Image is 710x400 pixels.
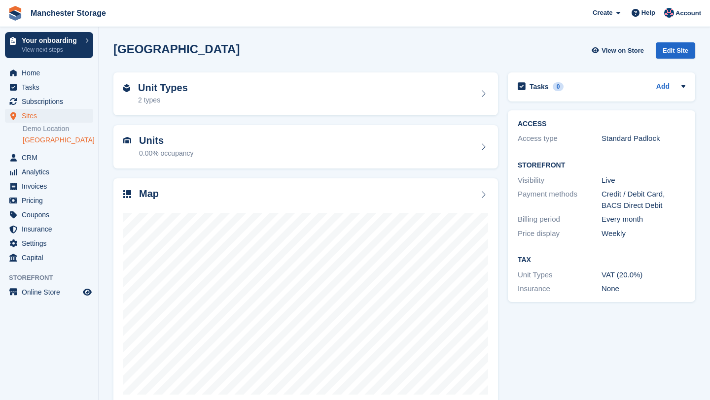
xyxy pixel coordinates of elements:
a: Unit Types 2 types [113,72,498,116]
a: menu [5,151,93,165]
div: Weekly [602,228,685,239]
h2: [GEOGRAPHIC_DATA] [113,42,240,56]
span: Online Store [22,285,81,299]
a: Preview store [81,286,93,298]
a: menu [5,109,93,123]
span: Sites [22,109,81,123]
div: Access type [518,133,602,144]
div: Billing period [518,214,602,225]
span: Storefront [9,273,98,283]
span: Help [641,8,655,18]
a: menu [5,194,93,207]
a: menu [5,80,93,94]
span: Capital [22,251,81,265]
div: VAT (20.0%) [602,269,685,281]
div: Payment methods [518,189,602,211]
div: Unit Types [518,269,602,281]
span: Create [593,8,612,18]
div: 0.00% occupancy [139,148,194,159]
span: Insurance [22,222,81,236]
a: menu [5,208,93,222]
h2: Unit Types [138,82,188,94]
span: Pricing [22,194,81,207]
div: Standard Padlock [602,133,685,144]
div: 0 [553,82,564,91]
div: Price display [518,228,602,239]
h2: Units [139,135,194,146]
img: stora-icon-8386f47178a22dfd0bd8f6a31ec36ba5ce8667c1dd55bd0f319d3a0aa187defe.svg [8,6,23,21]
span: View on Store [602,46,644,56]
a: menu [5,285,93,299]
div: Live [602,175,685,186]
span: Invoices [22,179,81,193]
span: Home [22,66,81,80]
img: unit-type-icn-2b2737a686de81e16bb02015468b77c625bbabd49415b5ef34ead5e3b44a266d.svg [123,84,130,92]
div: None [602,283,685,295]
a: menu [5,236,93,250]
a: Units 0.00% occupancy [113,125,498,168]
span: Settings [22,236,81,250]
a: [GEOGRAPHIC_DATA] [23,135,93,145]
div: 2 types [138,95,188,105]
div: Insurance [518,283,602,295]
a: Demo Location [23,124,93,133]
a: Your onboarding View next steps [5,32,93,58]
a: Manchester Storage [27,5,110,21]
img: map-icn-33ee37083ee616e46c38cad1a60f524a97daa1e2b2c8c0bc3eb3415660979fc1.svg [123,190,131,198]
a: menu [5,95,93,108]
div: Edit Site [656,42,695,59]
h2: ACCESS [518,120,685,128]
div: Credit / Debit Card, BACS Direct Debit [602,189,685,211]
p: Your onboarding [22,37,80,44]
a: menu [5,222,93,236]
h2: Storefront [518,162,685,169]
a: Edit Site [656,42,695,63]
div: Every month [602,214,685,225]
p: View next steps [22,45,80,54]
img: unit-icn-7be61d7bf1b0ce9d3e12c5938cc71ed9869f7b940bace4675aadf7bd6d80202e.svg [123,137,131,144]
span: CRM [22,151,81,165]
span: Account [675,8,701,18]
a: menu [5,251,93,265]
a: menu [5,66,93,80]
a: menu [5,165,93,179]
a: Add [656,81,670,93]
span: Tasks [22,80,81,94]
h2: Tasks [530,82,549,91]
h2: Map [139,188,159,200]
h2: Tax [518,256,685,264]
div: Visibility [518,175,602,186]
span: Analytics [22,165,81,179]
a: menu [5,179,93,193]
span: Coupons [22,208,81,222]
a: View on Store [590,42,648,59]
span: Subscriptions [22,95,81,108]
